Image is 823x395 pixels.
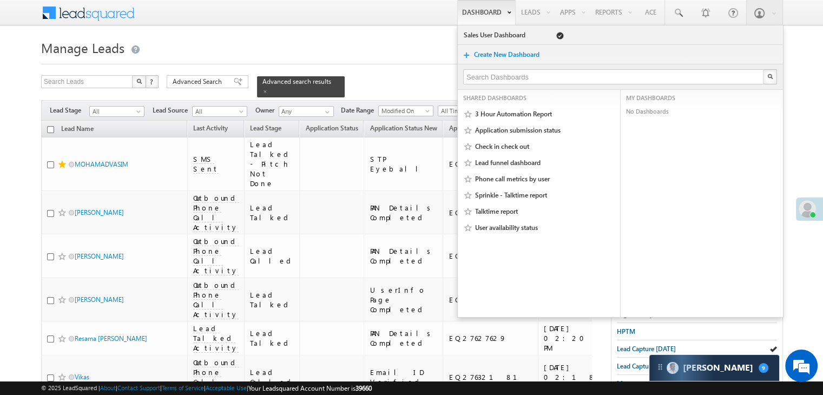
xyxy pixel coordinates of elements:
[370,246,438,266] div: PAN Details Completed
[250,246,295,266] div: Lead Called
[556,32,564,40] span: Default Dashboard
[193,280,239,319] span: Outbound Phone Call Activity
[250,290,295,310] div: Lead Talked
[50,106,89,115] span: Lead Stage
[188,122,233,136] a: Last Activity
[153,106,192,115] span: Lead Source
[464,110,475,119] span: Mark Favourite
[250,140,295,188] div: Lead Talked - Pitch Not Done
[319,107,333,117] a: Show All Items
[193,154,219,174] span: SMS Sent
[370,124,437,132] span: Application Status New
[370,203,438,222] div: PAN Details Completed
[475,222,600,233] a: User availability status
[475,109,600,120] a: 3 Hour Automation Report
[150,77,155,86] span: ?
[475,190,600,201] a: Sprinkle - Talktime report
[173,77,225,87] span: Advanced Search
[464,223,475,232] span: Mark Favourite
[248,384,372,392] span: Your Leadsquared Account Number is
[443,122,512,136] a: Application Number
[464,159,475,167] span: Mark Favourite
[41,39,124,56] span: Manage Leads
[75,373,89,381] a: Vikas
[364,122,442,136] a: Application Status New
[206,384,247,391] a: Acceptable Use
[100,384,116,391] a: About
[475,157,600,168] a: Lead funnel dashboard
[300,122,363,136] a: Application Status
[305,124,358,132] span: Application Status
[626,93,675,103] span: MY DASHBOARDS
[475,141,600,152] a: Check in check out
[379,106,430,116] span: Modified On
[617,345,676,353] span: Lead Capture [DATE]
[250,124,281,132] span: Lead Stage
[463,30,540,41] a: Sales User Dashboard
[449,295,533,305] div: EQ27632807
[56,57,182,71] div: Chat with us now
[117,384,160,391] a: Contact Support
[341,106,378,115] span: Date Range
[89,106,144,117] a: All
[90,107,141,116] span: All
[192,106,247,117] a: All
[245,122,287,136] a: Lead Stage
[463,69,765,84] input: Search Dashboards
[75,252,124,260] a: [PERSON_NAME]
[193,324,239,353] span: Lead Talked Activity
[136,78,142,84] img: Search
[767,74,773,79] img: Search
[449,333,533,343] div: EQ27627629
[449,124,507,132] span: Application Number
[449,208,533,218] div: EQ27638323
[193,193,239,232] span: Outbound Phone Call Activity
[193,236,239,275] span: Outbound Phone Call Activity
[370,285,438,314] div: UserInfo Page Completed
[370,328,438,348] div: PAN Details Completed
[370,367,438,387] div: Email ID Verified
[475,125,600,136] a: Application submission status
[449,251,533,261] div: EQ27636246
[475,206,600,217] a: Talktime report
[449,159,533,169] div: EQ27228876
[464,191,475,200] span: Mark Favourite
[370,154,438,174] div: STP Eyeball
[177,5,203,31] div: Minimize live chat window
[18,57,45,71] img: d_60004797649_company_0_60004797649
[464,175,475,183] span: Mark Favourite
[75,334,147,343] a: Resama [PERSON_NAME]
[14,100,197,301] textarea: Type your message and hit 'Enter'
[146,75,159,88] button: ?
[759,363,768,373] span: 9
[617,362,676,370] span: Lead Capture [DATE]
[75,295,124,304] a: [PERSON_NAME]
[250,367,295,387] div: Lead Called
[47,126,54,133] input: Check all records
[193,107,244,116] span: All
[464,126,475,135] span: Mark Favourite
[438,106,490,116] span: All Time
[617,327,635,335] span: HPTM
[473,49,550,60] a: Create New Dashboard
[250,328,295,348] div: Lead Talked
[617,379,644,387] span: Messages
[378,106,433,116] a: Modified On
[656,363,664,371] img: carter-drag
[255,106,279,115] span: Owner
[75,160,128,168] a: MOHAMADVASIM
[162,384,204,391] a: Terms of Service
[475,174,600,185] a: Phone call metrics by user
[438,106,493,116] a: All Time
[464,207,475,216] span: Mark Favourite
[250,203,295,222] div: Lead Talked
[626,108,669,115] span: No Dashboards
[41,383,372,393] span: © 2025 LeadSquared | | | | |
[449,372,533,382] div: EQ27632181
[147,311,196,325] em: Start Chat
[649,354,780,381] div: carter-dragCarter[PERSON_NAME]9
[544,363,607,392] div: [DATE] 02:18 PM
[262,77,331,85] span: Advanced search results
[355,384,372,392] span: 39660
[279,106,334,117] input: Type to Search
